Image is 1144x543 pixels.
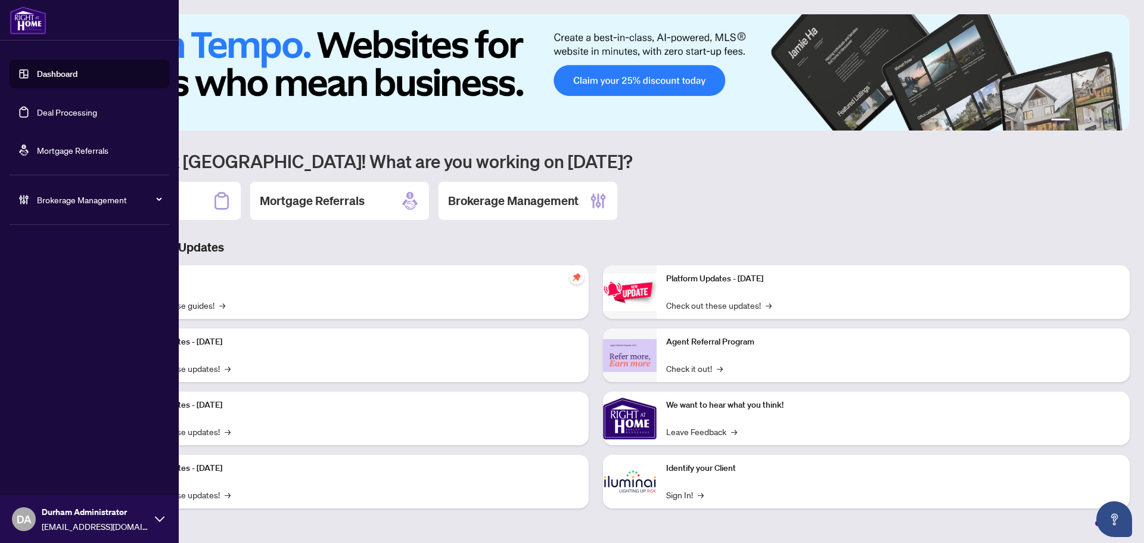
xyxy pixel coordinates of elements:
[37,107,97,117] a: Deal Processing
[1113,119,1118,123] button: 6
[698,488,704,501] span: →
[42,520,149,533] span: [EMAIL_ADDRESS][DOMAIN_NAME]
[666,488,704,501] a: Sign In!→
[125,462,579,475] p: Platform Updates - [DATE]
[1075,119,1080,123] button: 2
[37,69,77,79] a: Dashboard
[62,239,1130,256] h3: Brokerage & Industry Updates
[666,399,1120,412] p: We want to hear what you think!
[731,425,737,438] span: →
[225,362,231,375] span: →
[570,270,584,284] span: pushpin
[1084,119,1089,123] button: 3
[37,145,108,156] a: Mortgage Referrals
[125,399,579,412] p: Platform Updates - [DATE]
[62,14,1130,131] img: Slide 0
[260,193,365,209] h2: Mortgage Referrals
[1096,501,1132,537] button: Open asap
[603,392,657,445] img: We want to hear what you think!
[666,336,1120,349] p: Agent Referral Program
[42,505,149,519] span: Durham Administrator
[62,150,1130,172] h1: Welcome back [GEOGRAPHIC_DATA]! What are you working on [DATE]?
[666,272,1120,286] p: Platform Updates - [DATE]
[766,299,772,312] span: →
[10,6,46,35] img: logo
[603,339,657,372] img: Agent Referral Program
[125,336,579,349] p: Platform Updates - [DATE]
[1103,119,1108,123] button: 5
[1051,119,1070,123] button: 1
[603,274,657,311] img: Platform Updates - June 23, 2025
[37,193,161,206] span: Brokerage Management
[448,193,579,209] h2: Brokerage Management
[17,511,32,528] span: DA
[666,462,1120,475] p: Identify your Client
[666,299,772,312] a: Check out these updates!→
[125,272,579,286] p: Self-Help
[666,425,737,438] a: Leave Feedback→
[666,362,723,375] a: Check it out!→
[603,455,657,508] img: Identify your Client
[225,425,231,438] span: →
[1094,119,1099,123] button: 4
[717,362,723,375] span: →
[219,299,225,312] span: →
[225,488,231,501] span: →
